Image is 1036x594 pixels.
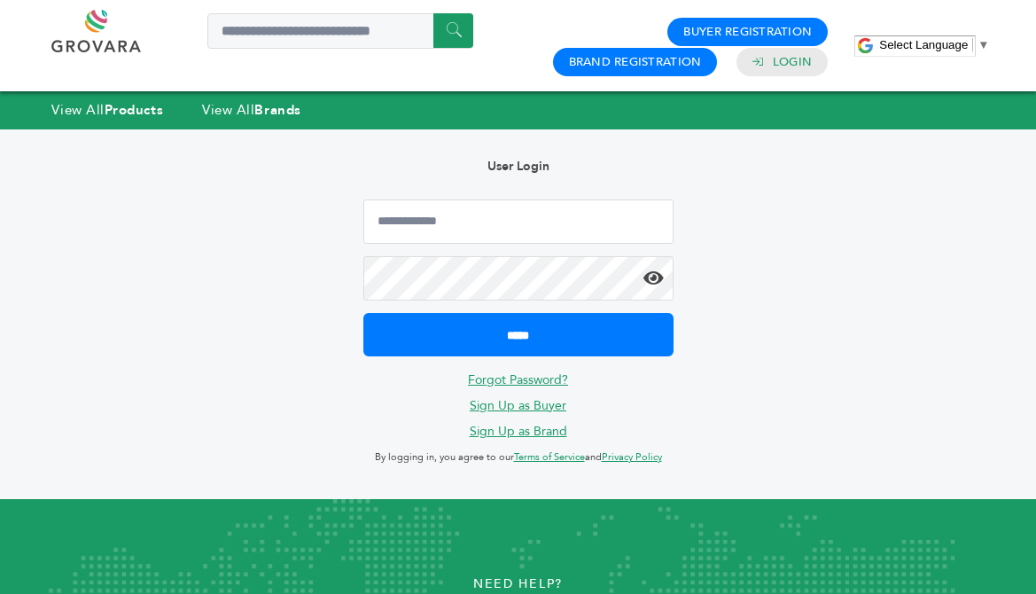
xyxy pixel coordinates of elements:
[470,397,566,414] a: Sign Up as Buyer
[470,423,567,440] a: Sign Up as Brand
[363,256,674,301] input: Password
[569,54,702,70] a: Brand Registration
[202,101,301,119] a: View AllBrands
[363,199,674,244] input: Email Address
[773,54,812,70] a: Login
[51,101,163,119] a: View AllProducts
[487,158,549,175] b: User Login
[207,13,473,49] input: Search a product or brand...
[978,38,989,51] span: ▼
[683,24,812,40] a: Buyer Registration
[105,101,163,119] strong: Products
[879,38,968,51] span: Select Language
[468,371,568,388] a: Forgot Password?
[972,38,973,51] span: ​
[514,450,585,464] a: Terms of Service
[363,447,674,468] p: By logging in, you agree to our and
[254,101,300,119] strong: Brands
[879,38,989,51] a: Select Language​
[602,450,662,464] a: Privacy Policy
